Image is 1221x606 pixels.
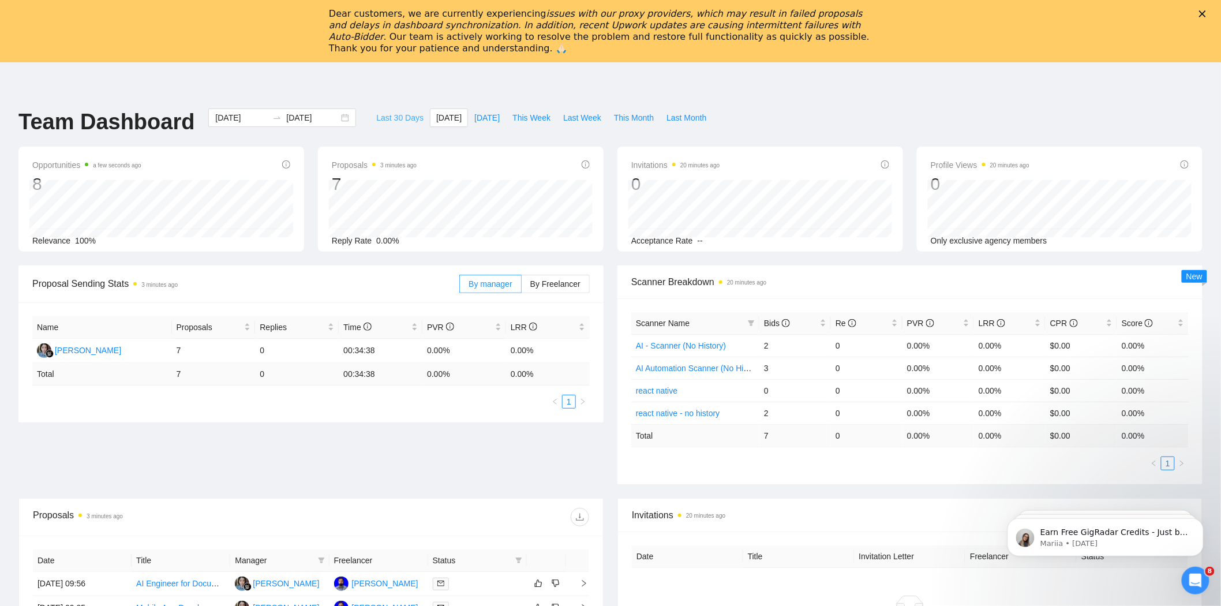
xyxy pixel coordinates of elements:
div: 0 [931,173,1029,195]
td: 0.00 % [902,424,974,447]
th: Title [132,549,230,572]
th: Freelancer [329,549,428,572]
span: Invitations [631,158,720,172]
td: 3 [759,357,831,379]
td: 0 [831,334,902,357]
span: filter [515,557,522,564]
a: react native - no history [636,409,720,418]
td: 7 [172,363,256,386]
span: By Freelancer [530,279,580,289]
span: 0.00% [376,236,399,245]
time: 20 minutes ago [680,162,720,169]
div: [PERSON_NAME] [55,344,121,357]
td: 0 [831,357,902,379]
td: 0.00% [974,379,1046,402]
span: like [534,579,542,588]
button: left [1147,457,1161,470]
span: mail [437,580,444,587]
td: 0 [759,379,831,402]
li: Previous Page [1147,457,1161,470]
span: download [571,513,589,522]
span: info-circle [1181,160,1189,169]
td: 0.00% [1117,357,1189,379]
td: $0.00 [1046,357,1117,379]
th: Name [32,316,172,339]
span: Opportunities [32,158,141,172]
td: 0.00% [974,357,1046,379]
th: Title [743,545,855,568]
span: Relevance [32,236,70,245]
div: Proposals [33,508,311,526]
span: PVR [907,319,934,328]
span: Bids [764,319,790,328]
span: Proposals [177,321,242,334]
span: New [1186,272,1203,281]
td: 0.00% [902,357,974,379]
th: Proposals [172,316,256,339]
div: [PERSON_NAME] [352,577,418,590]
time: 20 minutes ago [727,279,766,286]
td: 0.00% [902,402,974,424]
div: Close [1199,10,1211,17]
button: Last 30 Days [370,109,430,127]
a: SL[PERSON_NAME] [235,578,319,588]
span: 8 [1205,567,1215,576]
span: Invitations [632,508,1188,522]
h1: Team Dashboard [18,109,194,136]
td: 0.00% [506,339,590,363]
span: Time [343,323,371,332]
td: 7 [172,339,256,363]
a: 1 [1162,457,1174,470]
td: 0.00% [1117,379,1189,402]
td: 0 [831,379,902,402]
td: 0.00% [902,379,974,402]
button: dislike [549,577,563,590]
span: This Week [512,111,550,124]
button: right [576,395,590,409]
span: swap-right [272,113,282,122]
span: info-circle [926,319,934,327]
span: info-circle [782,319,790,327]
div: Dear customers, we are currently experiencing . Our team is actively working to resolve the probl... [329,8,874,54]
span: Replies [260,321,325,334]
span: CPR [1050,319,1077,328]
time: a few seconds ago [93,162,141,169]
span: info-circle [282,160,290,169]
a: SL[PERSON_NAME] [37,345,121,354]
time: 20 minutes ago [990,162,1029,169]
span: [DATE] [436,111,462,124]
iframe: Intercom notifications message [990,494,1221,575]
div: [PERSON_NAME] [253,577,319,590]
img: SL [37,343,51,358]
td: 0.00 % [974,424,1046,447]
td: 00:34:38 [339,363,422,386]
th: Invitation Letter [855,545,966,568]
td: $0.00 [1046,379,1117,402]
span: LRR [511,323,537,332]
span: Reply Rate [332,236,372,245]
td: 0 [255,363,339,386]
th: Date [632,545,743,568]
a: react native [636,386,677,395]
li: Next Page [1175,457,1189,470]
td: 0.00% [974,402,1046,424]
span: info-circle [997,319,1005,327]
time: 3 minutes ago [87,513,123,519]
span: filter [318,557,325,564]
div: 0 [631,173,720,195]
td: Total [631,424,759,447]
div: 7 [332,173,417,195]
time: 20 minutes ago [686,513,725,519]
td: 7 [759,424,831,447]
button: Last Month [660,109,713,127]
span: info-circle [881,160,889,169]
span: dislike [552,579,560,588]
a: AI - Scanner (No History) [636,341,726,350]
span: info-circle [1070,319,1078,327]
span: Only exclusive agency members [931,236,1047,245]
td: 0.00% [422,339,506,363]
